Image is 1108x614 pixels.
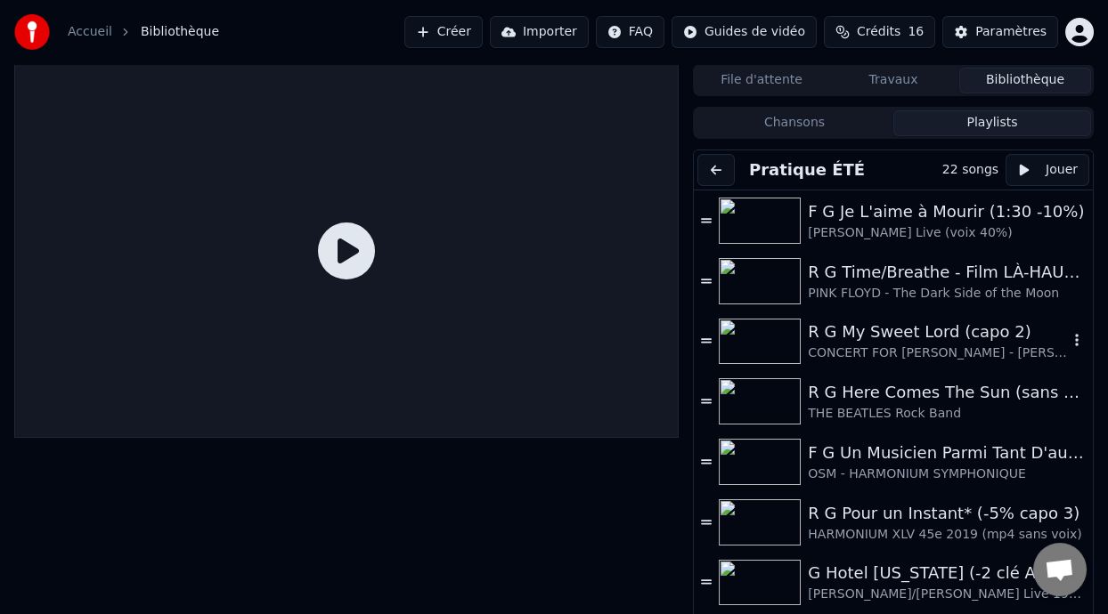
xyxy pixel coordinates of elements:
button: Pratique ÉTÉ [742,158,872,182]
button: Bibliothèque [959,68,1091,93]
div: 22 songs [942,161,998,179]
div: F G Un Musicien Parmi Tant D'autres (-5% choeurs 40%) [808,440,1086,465]
div: THE BEATLES Rock Band [808,405,1086,423]
button: Playlists [893,110,1091,136]
button: File d'attente [696,68,827,93]
div: OSM - HARMONIUM SYMPHONIQUE [808,465,1086,483]
button: Importer [490,16,589,48]
button: Créer [404,16,483,48]
span: 16 [908,23,924,41]
span: Bibliothèque [141,23,219,41]
button: Paramètres [942,16,1058,48]
button: Chansons [696,110,893,136]
button: Guides de vidéo [672,16,817,48]
div: R G Time/Breathe - Film LÀ-HAUT (UP Pixar Disney) 0:21 - [PERSON_NAME] & [PERSON_NAME] story [808,260,1086,285]
div: R G My Sweet Lord (capo 2) [808,319,1068,344]
div: CONCERT FOR [PERSON_NAME] - [PERSON_NAME] son P [PERSON_NAME] R Star [PERSON_NAME] [PERSON_NAME] ... [808,344,1068,362]
div: HARMONIUM XLV 45e 2019 (mp4 sans voix) [808,526,1086,544]
div: R G Pour un Instant* (-5% capo 3) [808,501,1086,526]
button: FAQ [596,16,664,48]
div: [PERSON_NAME] Live (voix 40%) [808,224,1086,242]
div: G Hotel [US_STATE] (-2 clé Am -4%) [808,561,1086,586]
div: R G Here Comes The Sun (sans capo) [808,380,1086,405]
nav: breadcrumb [68,23,219,41]
div: F G Je L'aime à Mourir (1:30 -10%) [808,199,1086,224]
div: [PERSON_NAME]/[PERSON_NAME] Live 1994 (sans voix) [808,586,1086,603]
a: Accueil [68,23,112,41]
img: youka [14,14,50,50]
button: Jouer [1006,154,1089,186]
div: PINK FLOYD - The Dark Side of the Moon [808,285,1086,303]
button: Travaux [827,68,959,93]
div: Paramètres [975,23,1047,41]
span: Crédits [857,23,900,41]
button: Crédits16 [824,16,935,48]
a: Ouvrir le chat [1033,543,1087,596]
